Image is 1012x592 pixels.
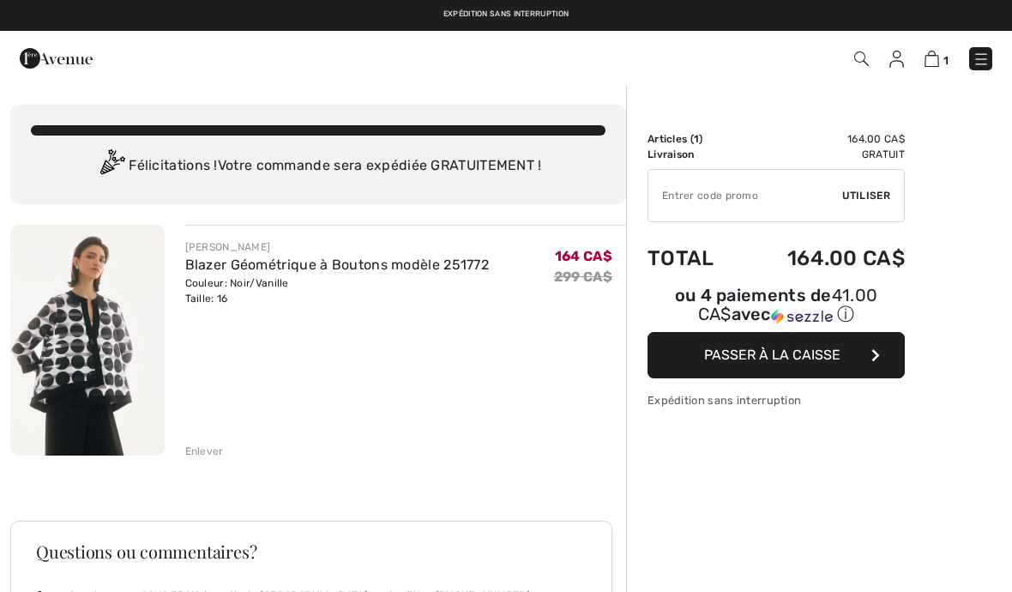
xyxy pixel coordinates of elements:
div: ou 4 paiements de avec [648,287,905,326]
input: Code promo [648,170,842,221]
img: Sezzle [771,309,833,324]
div: ou 4 paiements de41.00 CA$avecSezzle Cliquez pour en savoir plus sur Sezzle [648,287,905,332]
span: Utiliser [842,188,890,203]
img: 1ère Avenue [20,41,93,76]
td: Livraison [648,147,740,162]
div: [PERSON_NAME] [185,239,490,255]
td: 164.00 CA$ [740,131,905,147]
td: 164.00 CA$ [740,229,905,287]
img: Blazer Géométrique à Boutons modèle 251772 [10,225,165,456]
img: Menu [973,51,990,68]
td: Gratuit [740,147,905,162]
s: 299 CA$ [554,269,612,285]
td: Total [648,229,740,287]
div: Couleur: Noir/Vanille Taille: 16 [185,275,490,306]
span: 41.00 CA$ [698,285,878,324]
div: Expédition sans interruption [648,392,905,408]
img: Panier d'achat [925,51,939,67]
img: Recherche [854,51,869,66]
img: Mes infos [889,51,904,68]
button: Passer à la caisse [648,332,905,378]
img: Congratulation2.svg [94,149,129,184]
span: Passer à la caisse [704,347,840,363]
a: 1ère Avenue [20,49,93,65]
span: 1 [694,133,699,145]
a: Blazer Géométrique à Boutons modèle 251772 [185,257,490,273]
span: 1 [943,54,949,67]
div: Félicitations ! Votre commande sera expédiée GRATUITEMENT ! [31,149,605,184]
td: Articles ( ) [648,131,740,147]
div: Enlever [185,444,224,459]
span: 164 CA$ [555,248,612,264]
h3: Questions ou commentaires? [36,543,587,560]
a: 1 [925,48,949,69]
